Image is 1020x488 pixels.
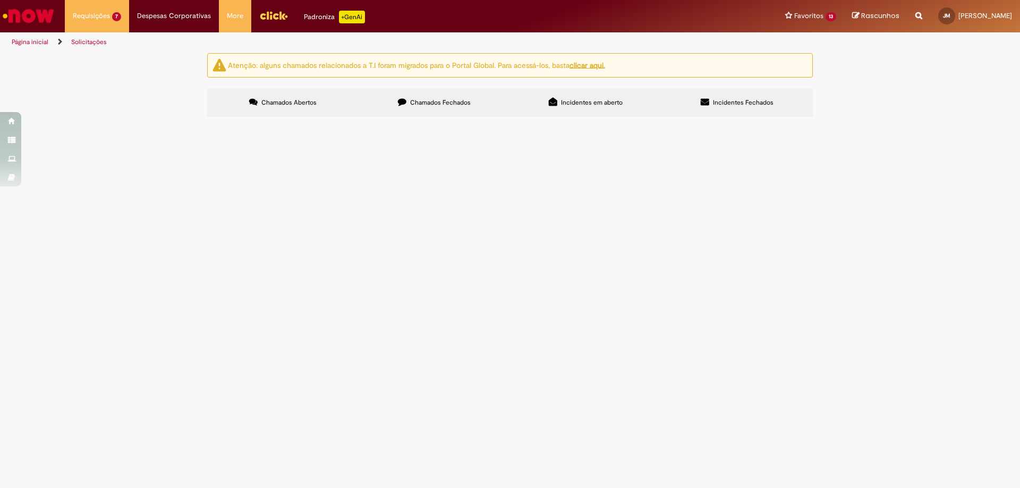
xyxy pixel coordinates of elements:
span: [PERSON_NAME] [958,11,1012,20]
span: Chamados Fechados [410,98,471,107]
div: Padroniza [304,11,365,23]
img: ServiceNow [1,5,56,27]
a: clicar aqui. [569,60,605,70]
img: click_logo_yellow_360x200.png [259,7,288,23]
span: Incidentes Fechados [713,98,773,107]
span: Incidentes em aberto [561,98,623,107]
span: 7 [112,12,121,21]
p: +GenAi [339,11,365,23]
span: 13 [826,12,836,21]
span: Rascunhos [861,11,899,21]
span: Requisições [73,11,110,21]
a: Solicitações [71,38,107,46]
span: Chamados Abertos [261,98,317,107]
a: Página inicial [12,38,48,46]
span: Despesas Corporativas [137,11,211,21]
ul: Trilhas de página [8,32,672,52]
span: Favoritos [794,11,823,21]
a: Rascunhos [852,11,899,21]
ng-bind-html: Atenção: alguns chamados relacionados a T.I foram migrados para o Portal Global. Para acessá-los,... [228,60,605,70]
span: JM [943,12,950,19]
span: More [227,11,243,21]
